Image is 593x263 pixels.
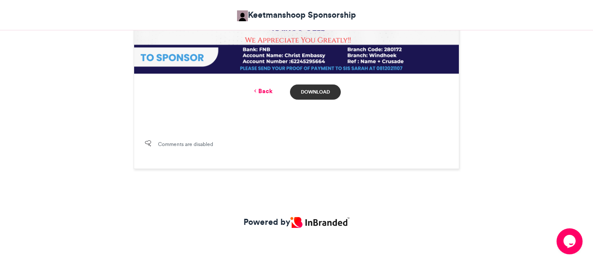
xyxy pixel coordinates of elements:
img: Keetmanshoop Sponsorship [237,10,248,21]
a: Back [252,87,273,96]
img: Inbranded [290,217,349,228]
a: Download [290,84,341,100]
a: Keetmanshoop Sponsorship [237,9,356,21]
iframe: chat widget [557,228,584,254]
span: Comments are disabled [158,140,213,148]
a: Powered by [244,216,349,228]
